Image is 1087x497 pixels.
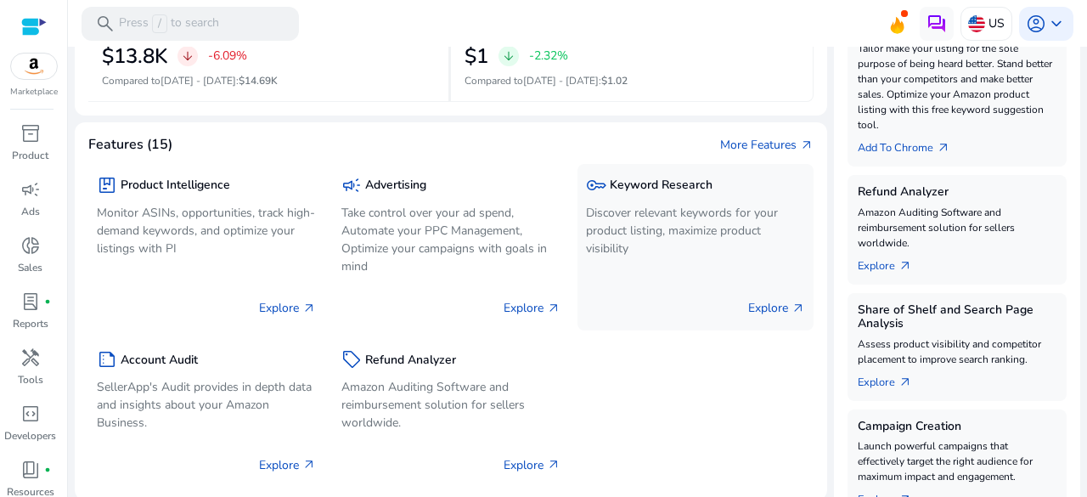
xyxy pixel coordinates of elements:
[88,137,172,153] h4: Features (15)
[504,456,560,474] p: Explore
[968,15,985,32] img: us.svg
[18,372,43,387] p: Tools
[858,367,926,391] a: Explorearrow_outward
[119,14,219,33] p: Press to search
[341,204,560,275] p: Take control over your ad spend, Automate your PPC Management, Optimize your campaigns with goals...
[44,298,51,305] span: fiber_manual_record
[97,349,117,370] span: summarize
[95,14,115,34] span: search
[502,49,515,63] span: arrow_downward
[341,175,362,195] span: campaign
[586,204,805,257] p: Discover relevant keywords for your product listing, maximize product visibility
[239,74,278,88] span: $14.69K
[748,299,805,317] p: Explore
[10,86,58,99] p: Marketplace
[20,123,41,144] span: inventory_2
[302,302,316,315] span: arrow_outward
[988,8,1005,38] p: US
[529,50,568,62] p: -2.32%
[341,349,362,370] span: sell
[20,235,41,256] span: donut_small
[586,175,606,195] span: key
[858,438,1056,484] p: Launch powerful campaigns that effectively target the right audience for maximum impact and engag...
[44,466,51,473] span: fiber_manual_record
[610,178,712,193] h5: Keyword Research
[791,302,805,315] span: arrow_outward
[121,353,198,368] h5: Account Audit
[465,73,799,88] p: Compared to :
[4,428,56,443] p: Developers
[547,302,560,315] span: arrow_outward
[547,458,560,472] span: arrow_outward
[898,259,912,273] span: arrow_outward
[11,54,57,79] img: amazon.svg
[259,456,316,474] p: Explore
[152,14,167,33] span: /
[800,138,814,152] span: arrow_outward
[504,299,560,317] p: Explore
[898,376,912,389] span: arrow_outward
[720,136,814,154] a: More Featuresarrow_outward
[20,347,41,368] span: handyman
[20,404,41,424] span: code_blocks
[259,299,316,317] p: Explore
[20,291,41,312] span: lab_profile
[858,251,926,274] a: Explorearrow_outward
[181,49,194,63] span: arrow_downward
[102,44,167,69] h2: $13.8K
[20,179,41,200] span: campaign
[858,205,1056,251] p: Amazon Auditing Software and reimbursement solution for sellers worldwide.
[12,148,48,163] p: Product
[858,336,1056,367] p: Assess product visibility and competitor placement to improve search ranking.
[1046,14,1067,34] span: keyboard_arrow_down
[208,50,247,62] p: -6.09%
[523,74,599,88] span: [DATE] - [DATE]
[302,458,316,472] span: arrow_outward
[102,73,435,88] p: Compared to :
[97,175,117,195] span: package
[161,74,236,88] span: [DATE] - [DATE]
[465,44,488,69] h2: $1
[121,178,230,193] h5: Product Intelligence
[601,74,628,88] span: $1.02
[21,204,40,219] p: Ads
[858,41,1056,133] p: Tailor make your listing for the sole purpose of being heard better. Stand better than your compe...
[858,303,1056,332] h5: Share of Shelf and Search Page Analysis
[20,460,41,480] span: book_4
[341,378,560,432] p: Amazon Auditing Software and reimbursement solution for sellers worldwide.
[18,260,42,275] p: Sales
[365,178,426,193] h5: Advertising
[858,420,1056,434] h5: Campaign Creation
[365,353,456,368] h5: Refund Analyzer
[858,133,964,156] a: Add To Chrome
[13,316,48,331] p: Reports
[937,141,950,155] span: arrow_outward
[1026,14,1046,34] span: account_circle
[97,378,316,432] p: SellerApp's Audit provides in depth data and insights about your Amazon Business.
[858,185,1056,200] h5: Refund Analyzer
[97,204,316,257] p: Monitor ASINs, opportunities, track high-demand keywords, and optimize your listings with PI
